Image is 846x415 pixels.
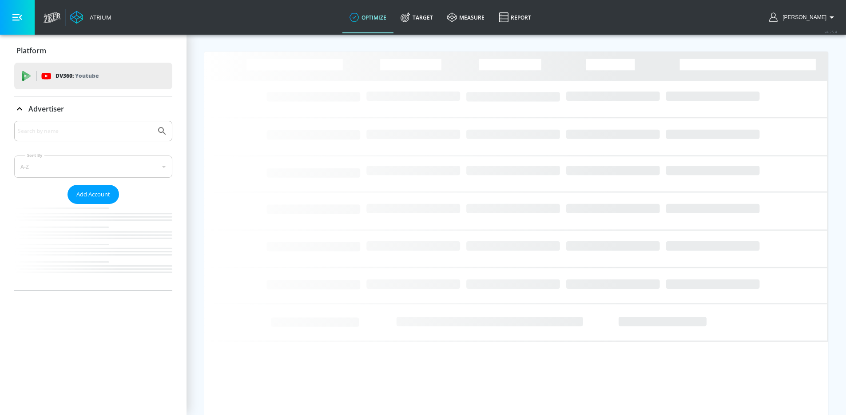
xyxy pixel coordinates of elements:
nav: list of Advertiser [14,204,172,290]
p: Platform [16,46,46,56]
a: Atrium [70,11,111,24]
a: measure [440,1,492,33]
div: Advertiser [14,121,172,290]
button: [PERSON_NAME] [769,12,837,23]
input: Search by name [18,125,152,137]
a: optimize [342,1,393,33]
p: DV360: [56,71,99,81]
div: Platform [14,38,172,63]
div: Atrium [86,13,111,21]
label: Sort By [25,152,44,158]
div: A-Z [14,156,172,178]
span: v 4.25.4 [825,29,837,34]
div: Advertiser [14,96,172,121]
button: Add Account [68,185,119,204]
p: Youtube [75,71,99,80]
a: Report [492,1,538,33]
div: DV360: Youtube [14,63,172,89]
p: Advertiser [28,104,64,114]
a: Target [393,1,440,33]
span: Add Account [76,189,110,200]
span: login as: nathan.mistretta@zefr.com [779,14,826,20]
